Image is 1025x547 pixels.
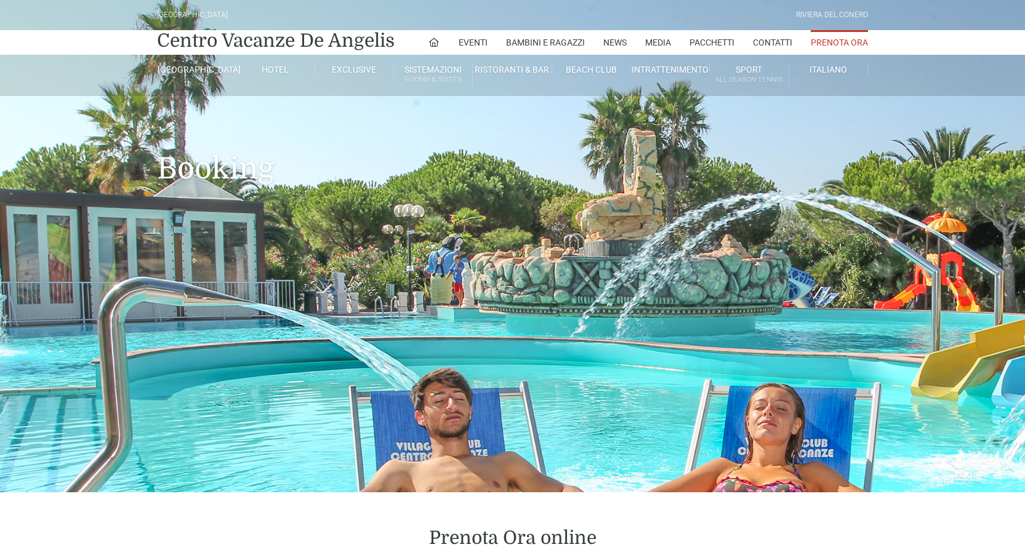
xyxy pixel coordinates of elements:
[603,30,627,55] a: News
[631,64,710,75] a: Intrattenimento
[506,30,585,55] a: Bambini e Ragazzi
[689,30,734,55] a: Pacchetti
[394,74,472,86] small: Rooms & Suites
[811,30,868,55] a: Prenota Ora
[157,96,868,204] h1: Booking
[552,64,631,75] a: Beach Club
[710,74,788,86] small: All Season Tennis
[796,9,868,21] div: Riviera Del Conero
[473,64,552,75] a: Ristoranti & Bar
[710,64,789,87] a: SportAll Season Tennis
[789,64,868,75] a: Italiano
[645,30,671,55] a: Media
[810,65,847,74] span: Italiano
[394,64,473,87] a: SistemazioniRooms & Suites
[315,64,394,75] a: Exclusive
[157,64,236,75] a: [GEOGRAPHIC_DATA]
[236,64,315,75] a: Hotel
[753,30,792,55] a: Contatti
[459,30,488,55] a: Eventi
[157,28,395,53] a: Centro Vacanze De Angelis
[157,9,228,21] div: [GEOGRAPHIC_DATA]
